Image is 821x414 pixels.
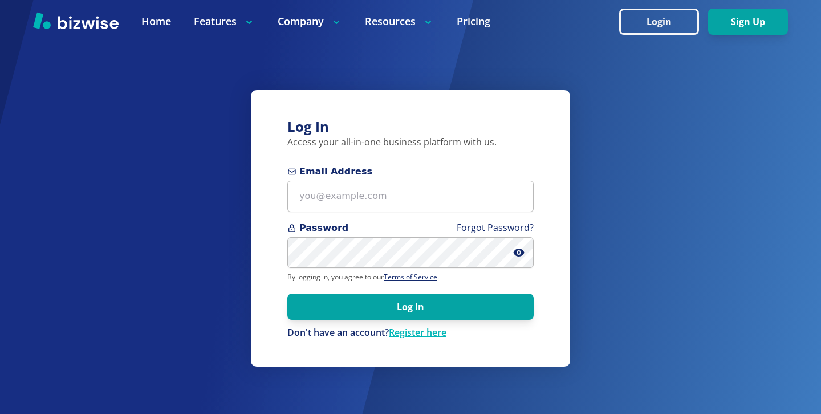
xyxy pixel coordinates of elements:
p: By logging in, you agree to our . [287,273,534,282]
p: Features [194,14,255,29]
a: Forgot Password? [457,221,534,234]
p: Don't have an account? [287,327,534,339]
p: Access your all-in-one business platform with us. [287,136,534,149]
h3: Log In [287,117,534,136]
a: Register here [389,326,446,339]
button: Log In [287,294,534,320]
a: Sign Up [708,17,788,27]
span: Password [287,221,534,235]
p: Company [278,14,342,29]
a: Terms of Service [384,272,437,282]
button: Login [619,9,699,35]
div: Don't have an account?Register here [287,327,534,339]
input: you@example.com [287,181,534,212]
a: Login [619,17,708,27]
p: Resources [365,14,434,29]
a: Pricing [457,14,490,29]
a: Home [141,14,171,29]
img: Bizwise Logo [33,12,119,29]
span: Email Address [287,165,534,178]
button: Sign Up [708,9,788,35]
